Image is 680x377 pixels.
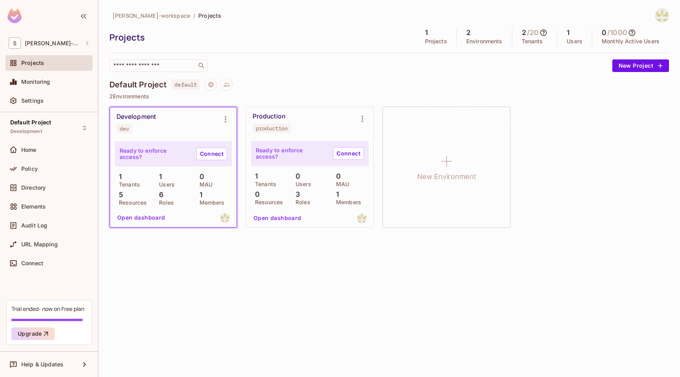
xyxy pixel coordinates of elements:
div: dev [120,126,129,132]
span: S [9,37,21,49]
span: Monitoring [21,79,50,85]
span: Settings [21,98,44,104]
p: Environments [466,38,503,44]
img: Shikhil.Chawla+cvsh@cvshealth.com [357,213,367,223]
h5: 2 [522,29,526,37]
img: Shikhil.Chawla+cvsh@cvshealth.com [220,213,230,223]
p: 1 [115,173,122,181]
div: production [256,125,288,131]
button: Environment settings [355,111,370,127]
span: Help & Updates [21,361,63,368]
p: Tenants [251,181,276,187]
p: Users [567,38,582,44]
span: Development [10,128,42,135]
p: MAU [332,181,349,187]
span: URL Mapping [21,241,58,248]
p: Members [332,199,361,205]
h5: 1 [425,29,428,37]
p: 1 [332,190,339,198]
a: Connect [196,148,227,160]
span: [PERSON_NAME]-workspace [113,12,190,19]
p: 1 [196,191,202,199]
p: Resources [115,200,147,206]
p: Ready to enforce access? [120,148,190,160]
span: Default Project [10,119,51,126]
button: Environment settings [218,111,233,127]
p: 0 [332,172,341,180]
span: Home [21,147,37,153]
p: 0 [292,172,300,180]
button: Open dashboard [250,212,305,224]
p: MAU [196,181,213,188]
img: SReyMgAAAABJRU5ErkJggg== [7,9,22,23]
p: 6 [155,191,163,199]
p: 5 [115,191,123,199]
span: Workspace: shikhil-workspace [25,40,81,46]
p: Resources [251,199,283,205]
span: Connect [21,260,43,266]
h5: / 1000 [607,29,627,37]
button: Open dashboard [114,211,168,224]
h5: 1 [567,29,569,37]
button: New Project [612,59,669,72]
button: Upgrade [11,327,55,340]
p: 1 [155,173,162,181]
span: Directory [21,185,46,191]
p: Monthly Active Users [602,38,660,44]
p: 1 [251,172,258,180]
h4: Default Project [109,80,166,89]
p: Projects [425,38,447,44]
div: Production [253,113,285,120]
p: Roles [292,199,310,205]
span: Policy [21,166,38,172]
p: Tenants [115,181,140,188]
p: 0 [251,190,260,198]
img: Chawla, Shikhil [656,9,669,22]
p: Roles [155,200,174,206]
h5: 2 [466,29,471,37]
span: Projects [21,60,44,66]
p: Ready to enforce access? [256,147,327,160]
p: Tenants [522,38,543,44]
div: Development [116,113,156,121]
span: default [171,79,200,90]
h5: 0 [602,29,606,37]
p: 3 [292,190,300,198]
span: Audit Log [21,222,47,229]
span: Projects [198,12,221,19]
a: Connect [333,147,364,160]
p: Users [155,181,175,188]
span: Project settings [205,82,217,90]
li: / [193,12,195,19]
h1: New Environment [417,171,476,183]
p: 0 [196,173,204,181]
span: Elements [21,203,46,210]
h5: / 20 [527,29,539,37]
div: Trial ended- now on Free plan [11,305,84,312]
p: Members [196,200,225,206]
p: Users [292,181,311,187]
p: 2 Environments [109,93,669,100]
div: Projects [109,31,412,43]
